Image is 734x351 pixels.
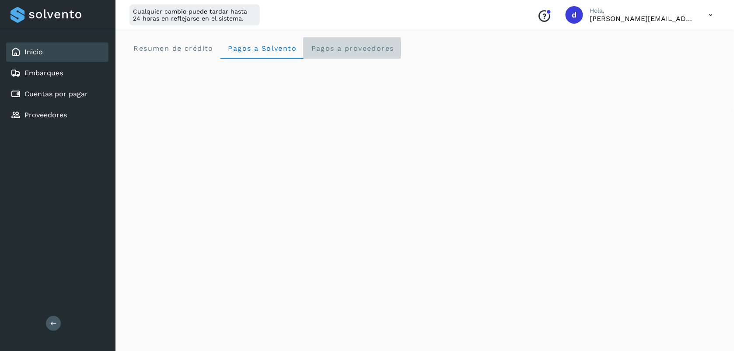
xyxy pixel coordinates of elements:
span: Resumen de crédito [133,44,213,53]
div: Inicio [6,42,108,62]
div: Cualquier cambio puede tardar hasta 24 horas en reflejarse en el sistema. [129,4,260,25]
div: Proveedores [6,105,108,125]
div: Embarques [6,63,108,83]
div: Cuentas por pagar [6,84,108,104]
span: Pagos a Solvento [227,44,297,53]
a: Embarques [24,69,63,77]
p: Hola, [590,7,695,14]
a: Inicio [24,48,43,56]
a: Cuentas por pagar [24,90,88,98]
a: Proveedores [24,111,67,119]
p: dora.garcia@emsan.mx [590,14,695,23]
span: Pagos a proveedores [311,44,394,53]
